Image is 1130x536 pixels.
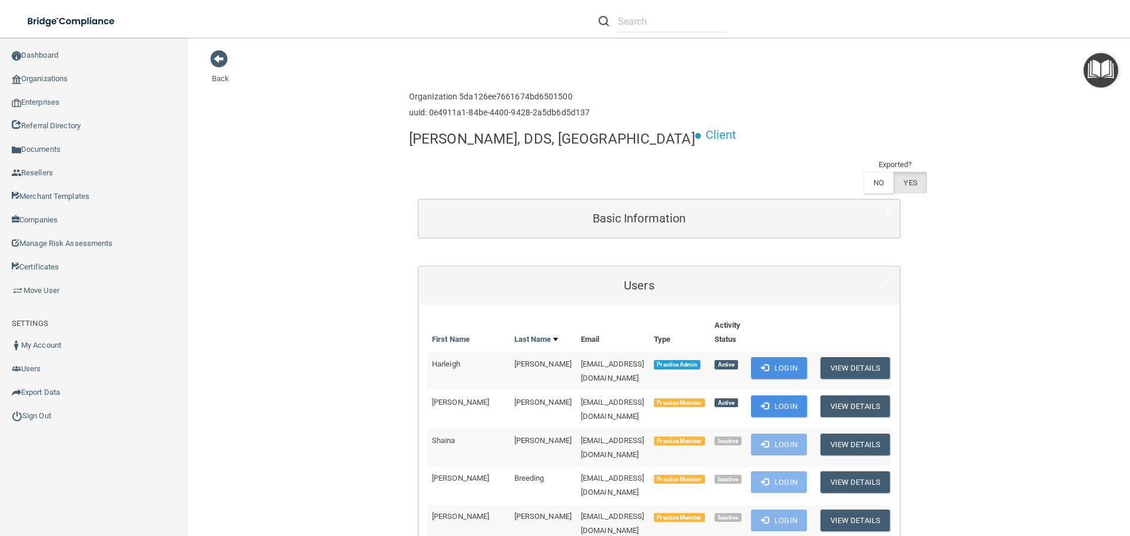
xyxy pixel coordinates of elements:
h5: Users [427,279,851,292]
button: View Details [820,471,890,493]
span: [PERSON_NAME] [432,512,489,521]
img: icon-export.b9366987.png [12,388,21,397]
img: briefcase.64adab9b.png [12,285,24,297]
button: View Details [820,510,890,531]
iframe: Drift Widget Chat Controller [926,452,1116,500]
label: SETTINGS [12,317,48,331]
h4: [PERSON_NAME], DDS, [GEOGRAPHIC_DATA] [409,131,695,147]
h5: Basic Information [427,212,851,225]
span: Active [714,360,738,369]
span: Practice Admin [654,360,700,369]
span: [PERSON_NAME] [514,359,571,368]
button: Login [751,357,807,379]
span: Practice Member [654,437,705,446]
button: View Details [820,395,890,417]
span: Inactive [714,513,742,522]
span: [PERSON_NAME] [514,398,571,407]
button: Login [751,434,807,455]
img: ic-search.3b580494.png [599,16,609,26]
img: ic_reseller.de258add.png [12,168,21,178]
span: [EMAIL_ADDRESS][DOMAIN_NAME] [581,398,644,421]
span: [PERSON_NAME] [432,474,489,482]
span: [EMAIL_ADDRESS][DOMAIN_NAME] [581,512,644,535]
span: [EMAIL_ADDRESS][DOMAIN_NAME] [581,359,644,382]
span: Practice Member [654,513,705,522]
span: [PERSON_NAME] [514,436,571,445]
a: First Name [432,332,470,347]
img: organization-icon.f8decf85.png [12,75,21,84]
span: Shaina [432,436,456,445]
span: Inactive [714,475,742,484]
button: Login [751,510,807,531]
label: YES [893,172,926,194]
th: Activity Status [710,314,747,352]
img: enterprise.0d942306.png [12,99,21,107]
span: [EMAIL_ADDRESS][DOMAIN_NAME] [581,436,644,459]
span: [PERSON_NAME] [432,398,489,407]
span: Practice Member [654,475,705,484]
th: Type [649,314,710,352]
button: Login [751,395,807,417]
button: Login [751,471,807,493]
img: icon-users.e205127d.png [12,364,21,374]
a: Basic Information [427,205,891,232]
a: Users [427,272,891,299]
span: Breeding [514,474,544,482]
span: Practice Member [654,398,705,408]
a: Back [212,60,229,83]
span: [PERSON_NAME] [514,512,571,521]
span: Active [714,398,738,408]
button: Open Resource Center [1084,53,1118,88]
span: Harleigh [432,359,460,368]
p: Client [706,124,737,146]
img: ic_user_dark.df1a06c3.png [12,341,21,350]
span: [EMAIL_ADDRESS][DOMAIN_NAME] [581,474,644,497]
button: View Details [820,434,890,455]
h6: uuid: 0e4911a1-84be-4400-9428-2a5db6d5d137 [409,108,590,117]
td: Exported? [863,158,927,172]
img: icon-documents.8dae5593.png [12,145,21,155]
span: Inactive [714,437,742,446]
th: Email [576,314,649,352]
label: NO [863,172,893,194]
img: ic_dashboard_dark.d01f4a41.png [12,51,21,61]
input: Search [618,11,726,32]
a: Last Name [514,332,558,347]
img: bridge_compliance_login_screen.278c3ca4.svg [18,9,126,34]
img: ic_power_dark.7ecde6b1.png [12,411,22,421]
h6: Organization 5da126ee7661674bd6501500 [409,92,590,101]
button: View Details [820,357,890,379]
